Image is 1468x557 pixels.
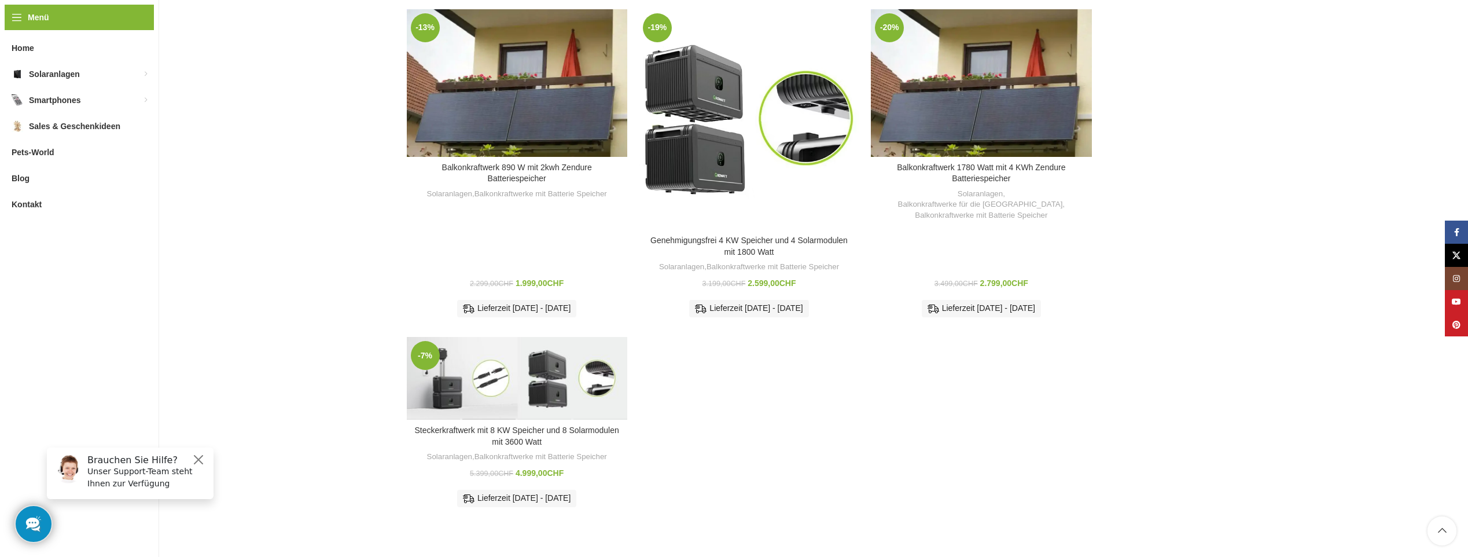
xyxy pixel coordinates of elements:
a: Facebook Social Link [1445,221,1468,244]
bdi: 2.799,00 [980,278,1028,288]
a: Solaranlagen [427,452,472,463]
p: Unser Support-Team steht Ihnen zur Verfügung [50,27,169,52]
span: -20% [875,13,904,42]
a: Balkonkraftwerk 1780 Watt mit 4 KWh Zendure Batteriespeicher [897,163,1065,184]
bdi: 1.999,00 [516,278,564,288]
span: Solaranlagen [29,64,80,85]
span: CHF [547,468,564,478]
span: CHF [779,278,796,288]
bdi: 3.499,00 [934,280,978,288]
div: Lieferzeit [DATE] - [DATE] [689,300,808,317]
a: Pinterest Social Link [1445,313,1468,336]
span: CHF [547,278,564,288]
span: Menü [28,11,49,24]
span: Pets-World [12,142,54,163]
button: Close [154,14,168,28]
a: Steckerkraftwerk mit 8 KW Speicher und 8 Solarmodulen mit 3600 Watt [415,426,619,446]
a: YouTube Social Link [1445,290,1468,313]
bdi: 5.399,00 [470,470,513,478]
bdi: 2.299,00 [470,280,513,288]
a: Instagram Social Link [1445,267,1468,290]
div: , [413,452,621,463]
h6: Brauchen Sie Hilfe? [50,16,169,27]
span: Sales & Geschenkideen [29,116,120,137]
a: Balkonkraftwerk 890 W mit 2kwh Zendure Batteriespeicher [442,163,592,184]
bdi: 2.599,00 [748,278,796,288]
a: Solaranlagen [958,189,1003,200]
span: Kontakt [12,194,42,215]
span: Smartphones [29,90,80,111]
img: Solaranlagen [12,68,23,80]
div: , [645,262,853,273]
span: -7% [411,341,440,370]
a: Balkonkraftwerke für die [GEOGRAPHIC_DATA] [898,199,1063,210]
div: , [413,189,621,200]
span: CHF [1011,278,1028,288]
span: CHF [730,280,745,288]
a: Balkonkraftwerk 890 W mit 2kwh Zendure Batteriespeicher [407,9,627,157]
a: Balkonkraftwerke mit Batterie Speicher [474,189,607,200]
a: Balkonkraftwerk 1780 Watt mit 4 KWh Zendure Batteriespeicher [871,9,1091,157]
img: Customer service [16,16,45,45]
a: Balkonkraftwerke mit Batterie Speicher [707,262,839,273]
a: Genehmigungsfrei 4 KW Speicher und 4 Solarmodulen mit 1800 Watt [639,9,859,230]
div: Lieferzeit [DATE] - [DATE] [457,300,576,317]
div: , , [877,189,1086,221]
span: CHF [498,280,513,288]
bdi: 3.199,00 [702,280,745,288]
span: CHF [498,470,513,478]
div: Lieferzeit [DATE] - [DATE] [922,300,1041,317]
a: Balkonkraftwerke mit Batterie Speicher [474,452,607,463]
a: X Social Link [1445,244,1468,267]
a: Steckerkraftwerk mit 8 KW Speicher und 8 Solarmodulen mit 3600 Watt [407,337,627,420]
span: Home [12,38,34,58]
a: Solaranlagen [659,262,704,273]
bdi: 4.999,00 [516,468,564,478]
a: Balkonkraftwerke mit Batterie Speicher [915,210,1047,221]
span: Blog [12,168,30,189]
span: -13% [411,13,440,42]
span: CHF [963,280,978,288]
span: -19% [643,13,672,42]
img: Sales & Geschenkideen [12,120,23,132]
a: Scroll to top button [1427,516,1456,545]
a: Solaranlagen [427,189,472,200]
div: Lieferzeit [DATE] - [DATE] [457,490,576,507]
img: Smartphones [12,94,23,106]
a: Genehmigungsfrei 4 KW Speicher und 4 Solarmodulen mit 1800 Watt [650,236,848,256]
